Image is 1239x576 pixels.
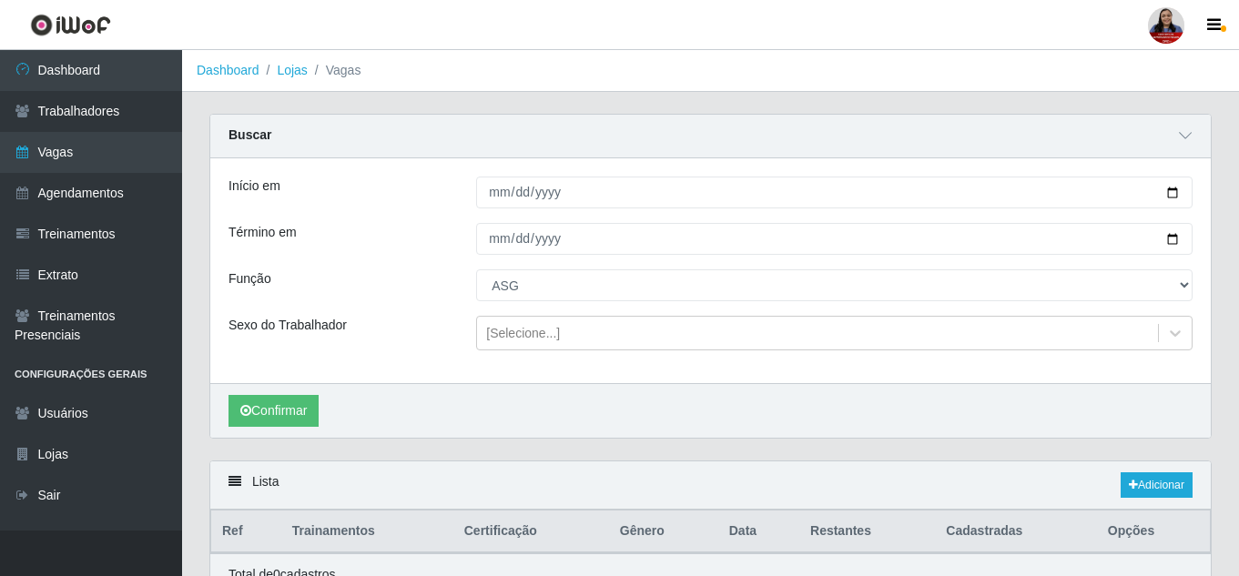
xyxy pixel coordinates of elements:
li: Vagas [308,61,361,80]
th: Trainamentos [281,510,453,553]
div: Lista [210,461,1211,510]
th: Data [718,510,799,553]
input: 00/00/0000 [476,223,1193,255]
label: Início em [229,177,280,196]
th: Ref [211,510,281,553]
a: Dashboard [197,63,259,77]
th: Cadastradas [935,510,1096,553]
button: Confirmar [229,395,319,427]
input: 00/00/0000 [476,177,1193,208]
img: CoreUI Logo [30,14,111,36]
a: Lojas [277,63,307,77]
label: Término em [229,223,297,242]
div: [Selecione...] [486,324,560,343]
label: Função [229,269,271,288]
th: Restantes [799,510,935,553]
th: Gênero [609,510,718,553]
nav: breadcrumb [182,50,1239,92]
label: Sexo do Trabalhador [229,316,347,335]
strong: Buscar [229,127,271,142]
th: Opções [1097,510,1211,553]
th: Certificação [453,510,609,553]
a: Adicionar [1121,472,1193,498]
